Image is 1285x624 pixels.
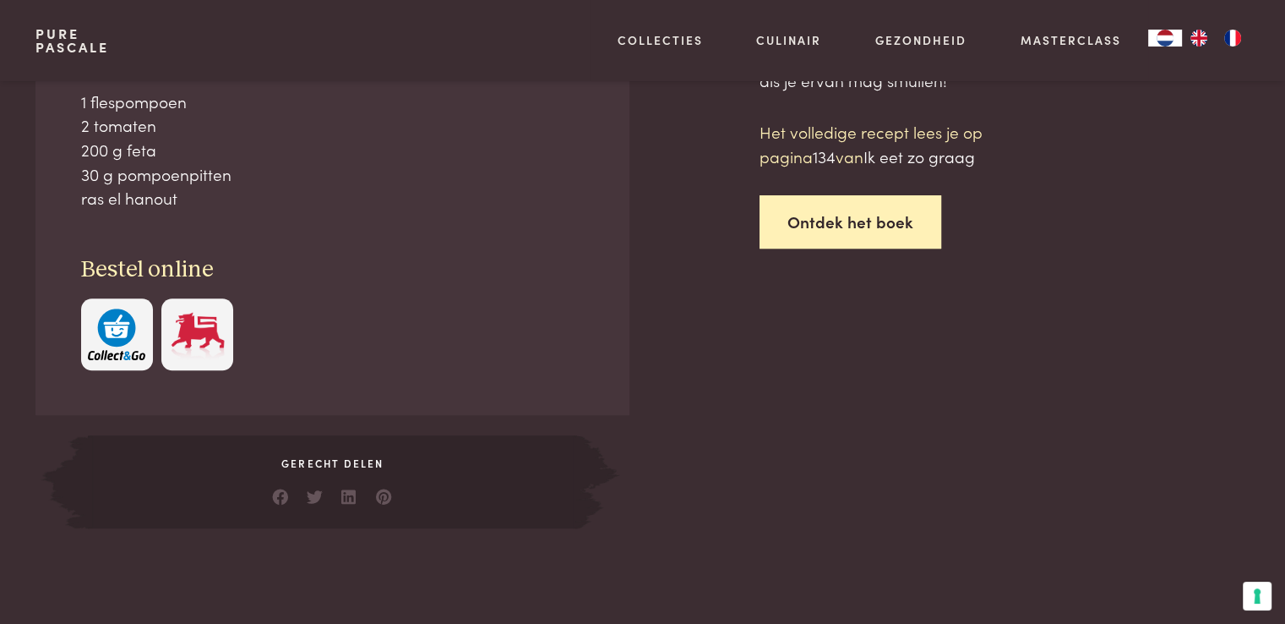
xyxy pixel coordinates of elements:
a: Masterclass [1021,31,1121,49]
img: Delhaize [169,309,226,360]
img: c308188babc36a3a401bcb5cb7e020f4d5ab42f7cacd8327e500463a43eeb86c.svg [88,309,145,360]
h3: Bestel online [81,255,585,285]
ul: Language list [1182,30,1250,47]
a: NL [1148,30,1182,47]
a: Culinair [756,31,821,49]
div: 30 g pompoenpitten [81,162,585,187]
div: 2 tomaten [81,113,585,138]
span: Ik eet zo graag [863,145,975,167]
a: EN [1182,30,1216,47]
span: 134 [813,145,836,167]
a: Collecties [618,31,703,49]
div: 200 g feta [81,138,585,162]
a: PurePascale [35,27,109,54]
aside: Language selected: Nederlands [1148,30,1250,47]
a: Ontdek het boek [760,195,941,249]
a: Gezondheid [875,31,966,49]
a: FR [1216,30,1250,47]
div: ras el hanout [81,186,585,211]
div: 1 flespompoen [81,90,585,114]
button: Uw voorkeuren voor toestemming voor trackingtechnologieën [1243,582,1271,610]
p: Het volledige recept lees je op pagina van [760,120,1047,168]
span: Gerecht delen [88,456,576,471]
div: Language [1148,30,1182,47]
